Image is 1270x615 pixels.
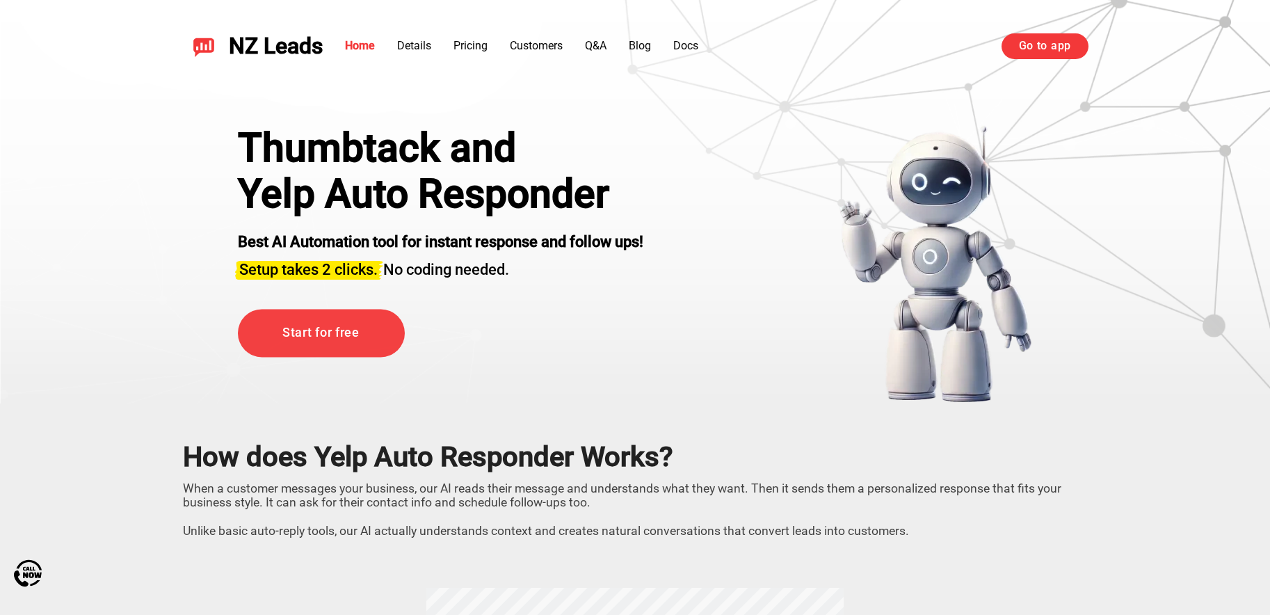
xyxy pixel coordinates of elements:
[193,35,215,57] img: NZ Leads logo
[238,233,643,250] strong: Best AI Automation tool for instant response and follow ups!
[183,441,1087,473] h2: How does Yelp Auto Responder Works?
[510,39,563,52] a: Customers
[239,261,378,278] span: Setup takes 2 clicks.
[453,39,488,52] a: Pricing
[238,171,643,217] h1: Yelp Auto Responder
[345,39,375,52] a: Home
[14,559,42,587] img: Call Now
[585,39,606,52] a: Q&A
[238,309,405,357] a: Start for free
[183,476,1087,538] p: When a customer messages your business, our AI reads their message and understands what they want...
[1002,33,1088,58] a: Go to app
[397,39,431,52] a: Details
[238,253,643,280] h3: No coding needed.
[673,39,698,52] a: Docs
[839,125,1033,404] img: yelp bot
[229,33,323,59] span: NZ Leads
[238,125,643,171] div: Thumbtack and
[629,39,651,52] a: Blog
